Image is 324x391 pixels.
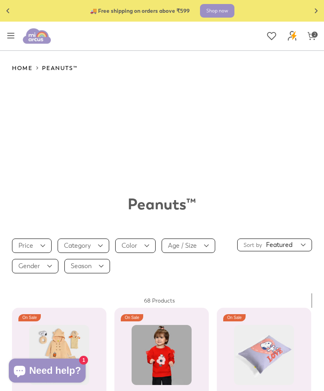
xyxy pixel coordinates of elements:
[200,4,234,18] a: Shop now
[3,28,19,44] button: Toggle menu
[42,65,78,71] a: Peanuts™
[121,314,143,321] span: On Sale
[115,239,156,253] summary: Color
[12,239,52,253] summary: Price
[64,259,110,273] summary: Season
[237,239,312,251] summary: Sort by Featured
[12,259,58,273] summary: Gender
[90,8,190,14] div: 🚚 Free shipping on orders above ₹599
[12,293,312,308] p: 68 products
[18,314,41,321] span: On Sale
[223,314,246,321] span: On Sale
[12,65,32,71] a: Home
[6,359,88,385] inbox-online-store-chat: Shopify online store chat
[311,31,318,38] span: 2
[305,30,318,40] a: 2
[58,239,109,253] summary: Category
[12,51,312,85] nav: Breadcrumbs
[162,239,215,253] summary: Age / Size
[24,193,300,215] h1: Peanuts™
[23,28,51,45] img: miarcus-logo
